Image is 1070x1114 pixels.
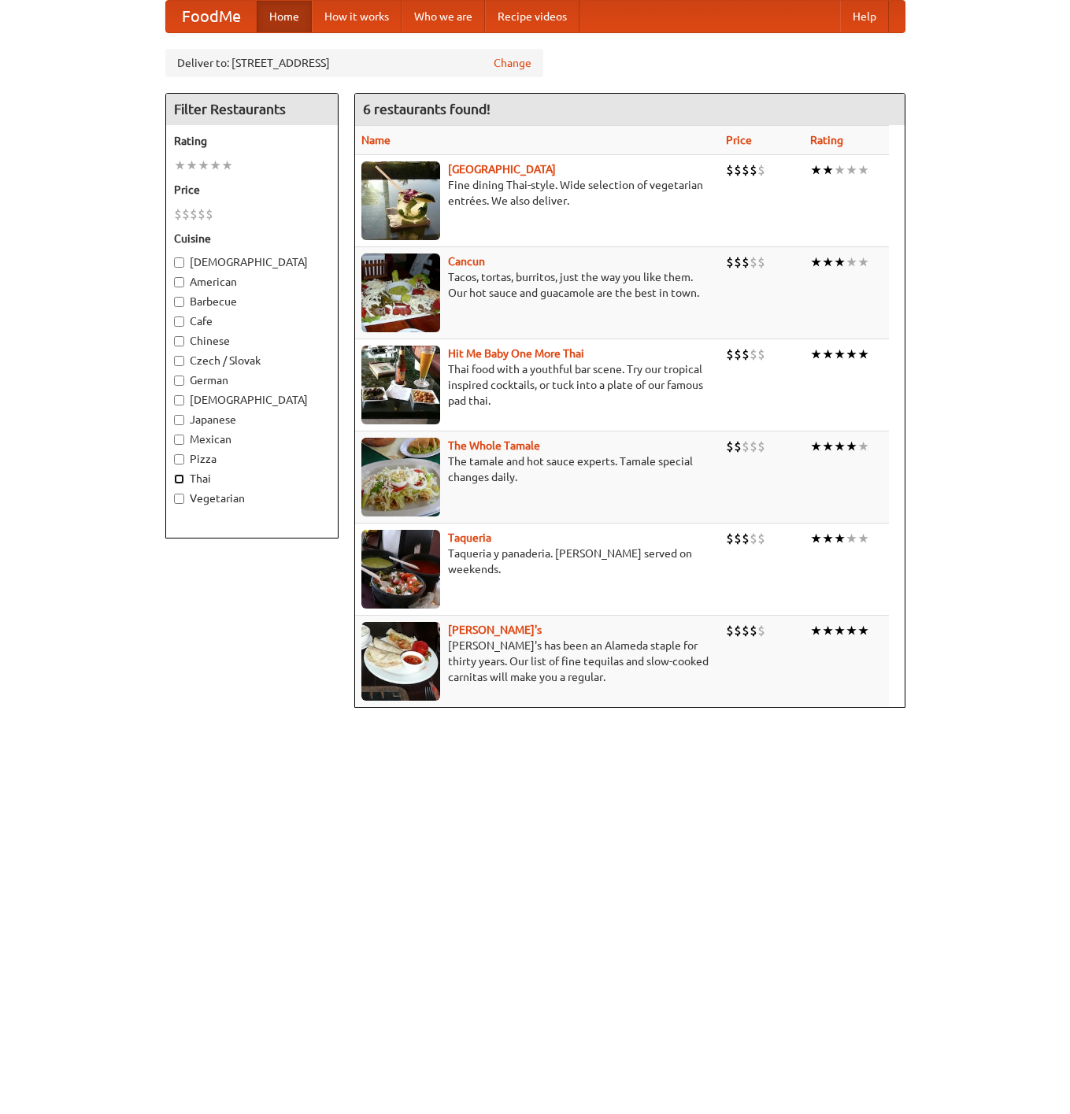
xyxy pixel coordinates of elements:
[846,346,857,363] li: ★
[757,530,765,547] li: $
[726,346,734,363] li: $
[174,353,330,368] label: Czech / Slovak
[174,316,184,327] input: Cafe
[857,254,869,271] li: ★
[361,361,714,409] p: Thai food with a youthful bar scene. Try our tropical inspired cocktails, or tuck into a plate of...
[810,622,822,639] li: ★
[174,133,330,149] h5: Rating
[857,622,869,639] li: ★
[757,438,765,455] li: $
[174,182,330,198] h5: Price
[750,622,757,639] li: $
[174,274,330,290] label: American
[742,530,750,547] li: $
[174,231,330,246] h5: Cuisine
[757,161,765,179] li: $
[810,254,822,271] li: ★
[174,277,184,287] input: American
[205,205,213,223] li: $
[174,257,184,268] input: [DEMOGRAPHIC_DATA]
[186,157,198,174] li: ★
[834,161,846,179] li: ★
[834,530,846,547] li: ★
[361,530,440,609] img: taqueria.jpg
[174,431,330,447] label: Mexican
[726,622,734,639] li: $
[834,254,846,271] li: ★
[846,530,857,547] li: ★
[361,622,440,701] img: pedros.jpg
[174,490,330,506] label: Vegetarian
[361,254,440,332] img: cancun.jpg
[174,372,330,388] label: German
[198,205,205,223] li: $
[174,297,184,307] input: Barbecue
[485,1,579,32] a: Recipe videos
[174,451,330,467] label: Pizza
[448,255,485,268] a: Cancun
[174,333,330,349] label: Chinese
[174,336,184,346] input: Chinese
[190,205,198,223] li: $
[174,454,184,464] input: Pizza
[402,1,485,32] a: Who we are
[742,346,750,363] li: $
[174,294,330,309] label: Barbecue
[742,622,750,639] li: $
[857,346,869,363] li: ★
[822,622,834,639] li: ★
[361,453,714,485] p: The tamale and hot sauce experts. Tamale special changes daily.
[726,134,752,146] a: Price
[822,346,834,363] li: ★
[742,161,750,179] li: $
[734,161,742,179] li: $
[734,530,742,547] li: $
[822,161,834,179] li: ★
[810,530,822,547] li: ★
[448,347,584,360] a: Hit Me Baby One More Thai
[174,313,330,329] label: Cafe
[361,438,440,516] img: wholetamale.jpg
[810,134,843,146] a: Rating
[361,269,714,301] p: Tacos, tortas, burritos, just the way you like them. Our hot sauce and guacamole are the best in ...
[174,494,184,504] input: Vegetarian
[757,346,765,363] li: $
[174,471,330,487] label: Thai
[361,346,440,424] img: babythai.jpg
[846,438,857,455] li: ★
[750,254,757,271] li: $
[165,49,543,77] div: Deliver to: [STREET_ADDRESS]
[448,531,491,544] a: Taqueria
[726,254,734,271] li: $
[448,163,556,176] b: [GEOGRAPHIC_DATA]
[361,177,714,209] p: Fine dining Thai-style. Wide selection of vegetarian entrées. We also deliver.
[209,157,221,174] li: ★
[448,624,542,636] b: [PERSON_NAME]'s
[174,415,184,425] input: Japanese
[726,438,734,455] li: $
[361,161,440,240] img: satay.jpg
[174,356,184,366] input: Czech / Slovak
[174,395,184,405] input: [DEMOGRAPHIC_DATA]
[834,438,846,455] li: ★
[810,161,822,179] li: ★
[448,439,540,452] a: The Whole Tamale
[757,254,765,271] li: $
[810,438,822,455] li: ★
[174,474,184,484] input: Thai
[174,435,184,445] input: Mexican
[494,55,531,71] a: Change
[174,254,330,270] label: [DEMOGRAPHIC_DATA]
[174,205,182,223] li: $
[857,161,869,179] li: ★
[840,1,889,32] a: Help
[726,530,734,547] li: $
[750,438,757,455] li: $
[834,346,846,363] li: ★
[361,546,714,577] p: Taqueria y panaderia. [PERSON_NAME] served on weekends.
[174,412,330,427] label: Japanese
[174,376,184,386] input: German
